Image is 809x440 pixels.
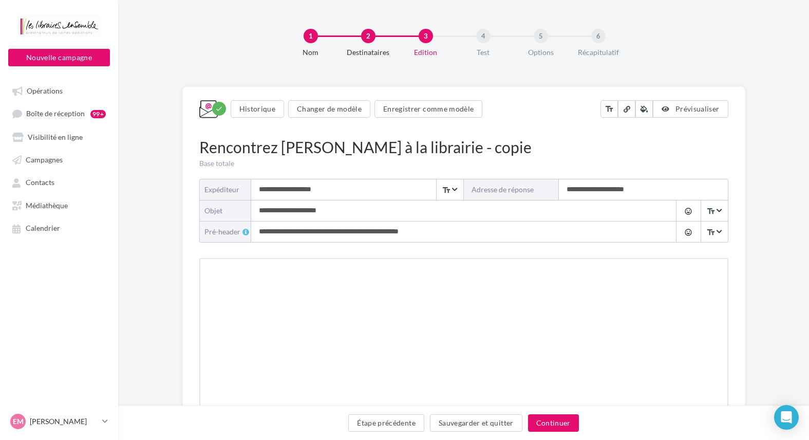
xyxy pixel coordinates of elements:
[600,100,618,118] button: text_fields
[393,47,459,58] div: Edition
[26,224,60,233] span: Calendrier
[30,416,98,427] p: [PERSON_NAME]
[90,110,106,118] div: 99+
[508,47,574,58] div: Options
[231,100,285,118] button: Historique
[278,47,344,58] div: Nom
[476,29,491,43] div: 4
[6,127,112,146] a: Visibilité en ligne
[204,227,251,237] div: Pré-header
[212,102,226,116] div: Modifications enregistrées
[348,414,424,432] button: Étape précédente
[464,179,559,200] label: Adresse de réponse
[26,109,85,118] span: Boîte de réception
[27,86,63,95] span: Opérations
[335,47,401,58] div: Destinataires
[442,185,451,195] i: text_fields
[419,29,433,43] div: 3
[28,133,83,141] span: Visibilité en ligne
[706,206,716,216] i: text_fields
[676,200,700,221] button: tag_faces
[6,150,112,169] a: Campagnes
[436,179,463,200] span: Select box activate
[374,100,482,118] button: Enregistrer comme modèle
[675,104,720,113] span: Prévisualiser
[8,412,110,431] a: EM [PERSON_NAME]
[6,173,112,191] a: Contacts
[199,158,728,169] div: Base totale
[26,201,68,210] span: Médiathèque
[6,196,112,214] a: Médiathèque
[591,29,606,43] div: 6
[304,29,318,43] div: 1
[701,222,727,242] span: Select box activate
[204,185,243,195] div: Expéditeur
[215,105,223,113] i: check
[430,414,522,432] button: Sauvegarder et quitter
[528,414,579,432] button: Continuer
[13,416,24,427] span: EM
[605,104,614,114] i: text_fields
[6,104,112,123] a: Boîte de réception99+
[199,136,728,158] div: Rencontrez [PERSON_NAME] à la librairie - copie
[26,155,63,164] span: Campagnes
[566,47,631,58] div: Récapitulatif
[684,207,692,215] i: tag_faces
[288,100,370,118] button: Changer de modèle
[706,227,716,237] i: text_fields
[8,49,110,66] button: Nouvelle campagne
[6,81,112,100] a: Opérations
[684,228,692,236] i: tag_faces
[774,405,799,430] div: Open Intercom Messenger
[204,206,243,216] div: objet
[6,218,112,237] a: Calendrier
[676,222,700,242] button: tag_faces
[26,178,54,187] span: Contacts
[653,100,728,118] button: Prévisualiser
[361,29,375,43] div: 2
[534,29,548,43] div: 5
[450,47,516,58] div: Test
[701,200,727,221] span: Select box activate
